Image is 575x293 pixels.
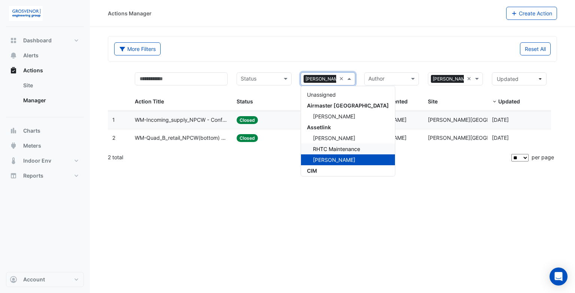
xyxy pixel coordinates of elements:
[6,123,84,138] button: Charts
[112,135,115,141] span: 2
[467,75,473,83] span: Clear
[304,75,344,83] span: [PERSON_NAME]
[313,135,355,141] span: [PERSON_NAME]
[428,117,565,123] span: [PERSON_NAME][GEOGRAPHIC_DATA][PERSON_NAME]
[10,142,17,149] app-icon: Meters
[506,7,557,20] button: Create Action
[10,52,17,59] app-icon: Alerts
[6,138,84,153] button: Meters
[23,157,51,164] span: Indoor Env
[431,75,554,83] span: [PERSON_NAME][GEOGRAPHIC_DATA][PERSON_NAME]
[301,86,395,176] ng-dropdown-panel: Options list
[307,91,336,98] span: Unassigned
[6,168,84,183] button: Reports
[23,172,43,179] span: Reports
[6,153,84,168] button: Indoor Env
[9,6,43,21] img: Company Logo
[498,98,520,105] span: Updated
[135,98,164,105] span: Action Title
[6,33,84,48] button: Dashboard
[339,75,346,83] span: Clear
[550,268,568,286] div: Open Intercom Messenger
[492,135,509,141] span: 2024-11-21T09:10:29.133
[520,42,551,55] button: Reset All
[10,172,17,179] app-icon: Reports
[23,142,41,149] span: Meters
[6,78,84,111] div: Actions
[114,42,161,55] button: More Filters
[10,67,17,74] app-icon: Actions
[23,37,52,44] span: Dashboard
[108,148,510,167] div: 2 total
[10,37,17,44] app-icon: Dashboard
[6,272,84,287] button: Account
[17,78,84,93] a: Site
[237,98,253,105] span: Status
[313,146,360,152] span: RHTC Maintenance
[428,135,565,141] span: [PERSON_NAME][GEOGRAPHIC_DATA][PERSON_NAME]
[307,124,331,130] span: Assetlink
[135,134,228,142] span: WM-Quad_B_retail_NPCW(bottom) - Confirm Overnight Water Consumption
[135,116,228,124] span: WM-Incoming_supply_NPCW - Confirm Overnight Water Consumption
[23,52,39,59] span: Alerts
[307,167,317,174] span: CIM
[10,157,17,164] app-icon: Indoor Env
[23,67,43,74] span: Actions
[6,48,84,63] button: Alerts
[313,157,355,163] span: [PERSON_NAME]
[23,276,45,283] span: Account
[17,93,84,108] a: Manager
[6,63,84,78] button: Actions
[428,98,438,105] span: Site
[112,117,115,123] span: 1
[497,76,518,82] span: Updated
[532,154,554,160] span: per page
[492,72,547,85] button: Updated
[492,117,509,123] span: 2025-01-06T14:56:18.380
[108,9,152,17] div: Actions Manager
[307,102,389,109] span: Airmaster [GEOGRAPHIC_DATA]
[313,113,355,120] span: [PERSON_NAME]
[237,134,258,142] span: Closed
[23,127,40,135] span: Charts
[10,127,17,135] app-icon: Charts
[237,116,258,124] span: Closed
